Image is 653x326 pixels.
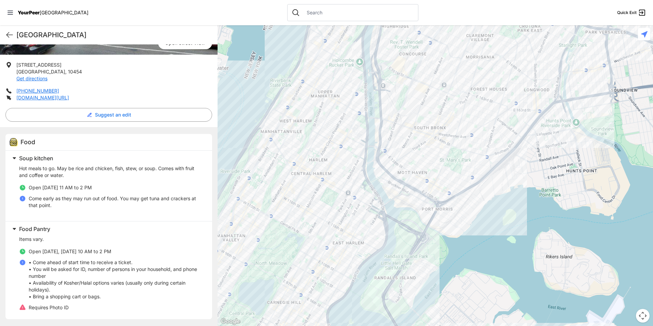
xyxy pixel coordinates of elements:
[68,69,82,74] span: 10454
[29,185,92,190] span: Open [DATE] 11 AM to 2 PM
[19,165,204,179] p: Hot meals to go. May be rice and chicken, fish, stew, or soup. Comes with fruit and coffee or water.
[19,236,204,243] p: Items vary.
[40,10,88,15] span: [GEOGRAPHIC_DATA]
[29,304,69,311] p: Requires Photo ID
[617,9,646,17] a: Quick Exit
[19,226,50,232] span: Food Pantry
[16,62,61,68] span: [STREET_ADDRESS]
[303,9,414,16] input: Search
[16,30,212,40] h1: [GEOGRAPHIC_DATA]
[617,10,637,15] span: Quick Exit
[29,259,204,300] p: • Come ahead of start time to receive a ticket. • You will be asked for ID, number of persons in ...
[18,10,40,15] span: YourPeer
[29,195,204,209] p: Come early as they may run out of food. You may get tuna and crackers at that point.
[5,108,212,122] button: Suggest an edit
[29,248,111,254] span: Open [DATE], [DATE] 10 AM to 2 PM
[219,317,242,326] a: Open this area in Google Maps (opens a new window)
[20,138,35,146] span: Food
[636,309,650,323] button: Map camera controls
[16,95,69,100] a: [DOMAIN_NAME][URL]
[16,88,59,94] a: [PHONE_NUMBER]
[219,317,242,326] img: Google
[16,76,47,81] a: Get directions
[18,11,88,15] a: YourPeer[GEOGRAPHIC_DATA]
[65,69,67,74] span: ,
[95,111,131,118] span: Suggest an edit
[16,69,65,74] span: [GEOGRAPHIC_DATA]
[19,155,53,162] span: Soup kitchen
